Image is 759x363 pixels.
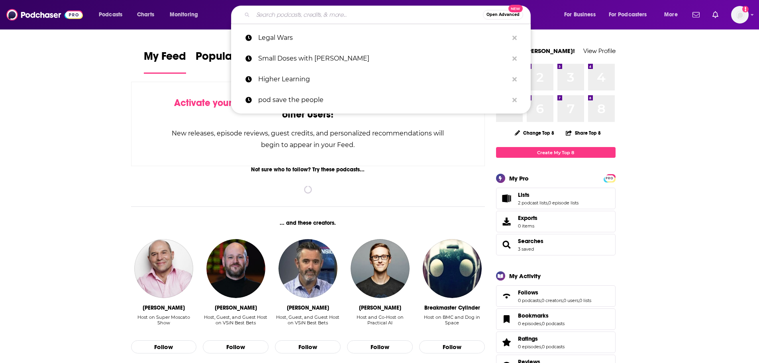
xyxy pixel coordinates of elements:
button: open menu [659,8,688,21]
span: Charts [137,9,154,20]
button: Follow [203,340,269,354]
span: Activate your Feed [174,97,256,109]
a: Searches [518,237,543,245]
span: Bookmarks [518,312,549,319]
div: Breakmaster Cylinder [424,304,480,311]
a: Bookmarks [518,312,565,319]
a: 2 podcast lists [518,200,547,206]
span: Exports [518,214,537,222]
span: For Business [564,9,596,20]
a: 0 podcasts [542,321,565,326]
div: Dave Ross [287,304,329,311]
span: New [508,5,523,12]
span: Ratings [518,335,538,342]
a: Popular Feed [196,49,263,74]
button: open menu [604,8,659,21]
a: pod save the people [231,90,531,110]
a: Higher Learning [231,69,531,90]
div: Host and Co-Host on Practical AI [347,314,413,332]
button: Open AdvancedNew [483,10,523,20]
span: Monitoring [170,9,198,20]
span: , [579,298,579,303]
a: Lists [518,191,579,198]
span: Bookmarks [496,308,616,330]
p: Higher Learning [258,69,508,90]
span: Open Advanced [486,13,520,17]
p: pod save the people [258,90,508,110]
a: Welcome [PERSON_NAME]! [496,47,575,55]
a: 0 users [563,298,579,303]
button: open menu [93,8,133,21]
a: Follows [499,290,515,302]
a: Exports [496,211,616,232]
div: Host, Guest, and Guest Host on VSiN Best Bets [275,314,341,332]
span: Follows [496,285,616,307]
p: Small Doses with Amanda Seales [258,48,508,69]
div: Host, Guest, and Guest Host on VSiN Best Bets [203,314,269,332]
a: 0 podcasts [542,344,565,349]
a: 0 episode lists [548,200,579,206]
p: Legal Wars [258,27,508,48]
span: Logged in as gbrussel [731,6,749,24]
img: Vincent Moscato [134,239,193,298]
span: Lists [496,188,616,209]
a: Small Doses with [PERSON_NAME] [231,48,531,69]
div: Host on BMC and Dog in Space [419,314,485,332]
img: Wes Reynolds [206,239,265,298]
button: Follow [347,340,413,354]
div: Wes Reynolds [215,304,257,311]
button: Change Top 8 [510,128,559,138]
a: Legal Wars [231,27,531,48]
div: Daniel Whitenack [359,304,401,311]
span: Searches [496,234,616,255]
button: Follow [131,340,197,354]
span: Exports [499,216,515,227]
img: Podchaser - Follow, Share and Rate Podcasts [6,7,83,22]
a: 0 episodes [518,321,541,326]
span: Lists [518,191,530,198]
a: Searches [499,239,515,250]
div: My Activity [509,272,541,280]
a: Daniel Whitenack [351,239,410,298]
a: Follows [518,289,591,296]
div: ... and these creators. [131,220,485,226]
a: Breakmaster Cylinder [423,239,482,298]
div: Host on Super Moscato Show [131,314,197,332]
button: open menu [559,8,606,21]
div: New releases, episode reviews, guest credits, and personalized recommendations will begin to appe... [171,128,445,151]
a: View Profile [583,47,616,55]
div: Not sure who to follow? Try these podcasts... [131,166,485,173]
span: , [541,344,542,349]
a: Bookmarks [499,314,515,325]
div: Host, Guest, and Guest Host on VSiN Best Bets [203,314,269,326]
a: Ratings [499,337,515,348]
button: Follow [275,340,341,354]
a: Show notifications dropdown [689,8,703,22]
span: More [664,9,678,20]
span: 0 items [518,223,537,229]
span: For Podcasters [609,9,647,20]
img: Dave Ross [278,239,337,298]
a: 0 podcasts [518,298,541,303]
a: PRO [605,175,614,181]
a: Show notifications dropdown [709,8,722,22]
a: 0 episodes [518,344,541,349]
span: Ratings [496,332,616,353]
span: My Feed [144,49,186,68]
span: Popular Feed [196,49,263,68]
div: Host on BMC and Dog in Space [419,314,485,326]
div: Host, Guest, and Guest Host on VSiN Best Bets [275,314,341,326]
img: User Profile [731,6,749,24]
a: 0 lists [579,298,591,303]
a: Ratings [518,335,565,342]
a: Lists [499,193,515,204]
div: My Pro [509,175,529,182]
a: Create My Top 8 [496,147,616,158]
div: Host on Super Moscato Show [131,314,197,326]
